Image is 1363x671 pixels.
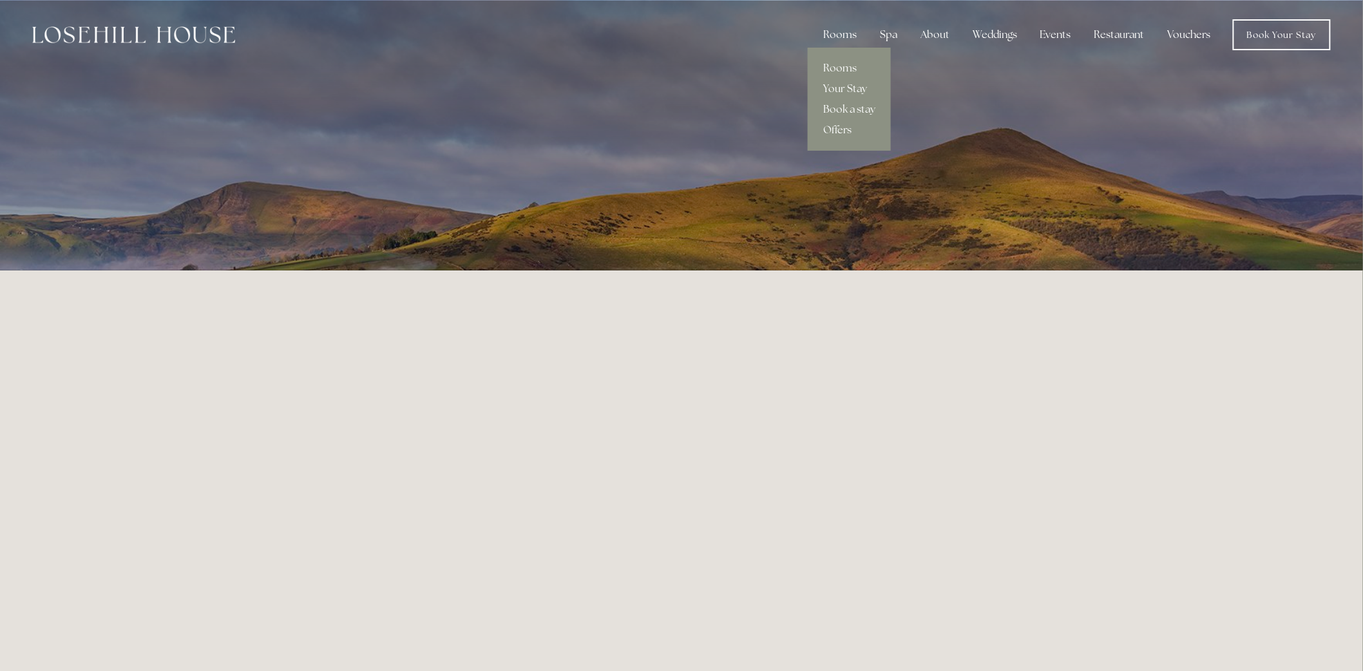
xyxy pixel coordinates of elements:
[910,22,960,48] div: About
[808,120,891,140] a: Offers
[808,99,891,120] a: Book a stay
[32,26,235,43] img: Losehill House
[962,22,1027,48] div: Weddings
[1233,19,1331,50] a: Book Your Stay
[1158,22,1221,48] a: Vouchers
[1084,22,1155,48] div: Restaurant
[808,79,891,99] a: Your Stay
[870,22,908,48] div: Spa
[808,58,891,79] a: Rooms
[813,22,867,48] div: Rooms
[1030,22,1082,48] div: Events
